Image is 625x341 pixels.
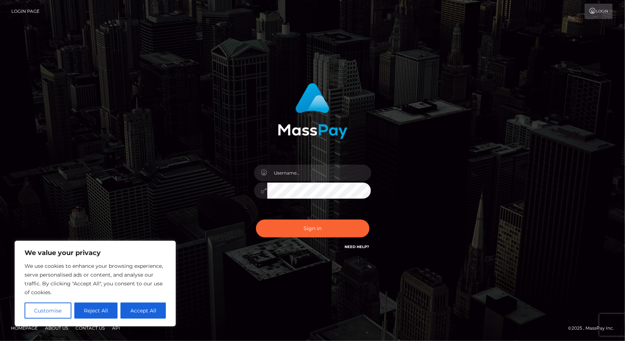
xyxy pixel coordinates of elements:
[267,165,371,181] input: Username...
[72,322,108,334] a: Contact Us
[109,322,123,334] a: API
[74,303,118,319] button: Reject All
[25,248,166,257] p: We value your privacy
[42,322,71,334] a: About Us
[585,4,613,19] a: Login
[120,303,166,319] button: Accept All
[8,322,41,334] a: Homepage
[256,220,369,237] button: Sign in
[278,83,347,139] img: MassPay Login
[345,244,369,249] a: Need Help?
[11,4,40,19] a: Login Page
[25,303,71,319] button: Customise
[15,241,176,326] div: We value your privacy
[25,262,166,297] p: We use cookies to enhance your browsing experience, serve personalised ads or content, and analys...
[568,324,620,332] div: © 2025 , MassPay Inc.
